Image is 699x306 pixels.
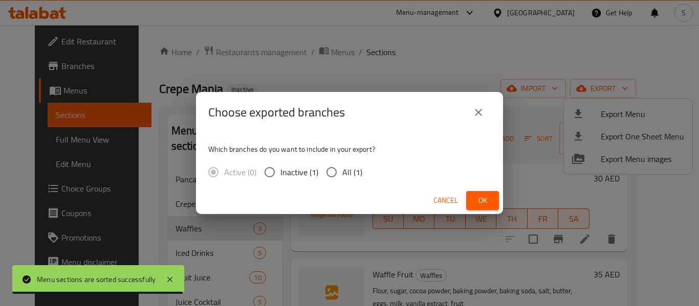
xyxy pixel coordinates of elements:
span: Ok [474,194,491,207]
span: Inactive (1) [280,166,318,178]
h2: Choose exported branches [208,104,345,121]
button: Ok [466,191,499,210]
p: Which branches do you want to include in your export? [208,144,491,154]
span: Cancel [433,194,458,207]
span: All (1) [342,166,362,178]
div: Menu sections are sorted successfully [37,274,156,285]
button: close [466,100,491,125]
button: Cancel [429,191,462,210]
span: Active (0) [224,166,256,178]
